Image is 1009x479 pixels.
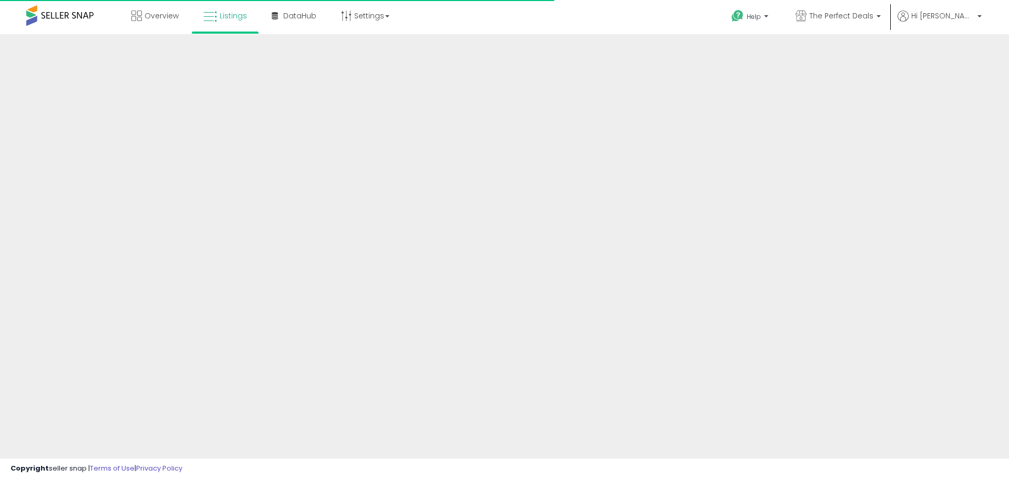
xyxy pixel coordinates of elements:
span: Help [747,12,761,21]
div: seller snap | | [11,464,182,474]
a: Help [723,2,779,34]
i: Get Help [731,9,744,23]
a: Hi [PERSON_NAME] [898,11,982,34]
span: Hi [PERSON_NAME] [911,11,974,21]
span: Listings [220,11,247,21]
a: Privacy Policy [136,463,182,473]
a: Terms of Use [90,463,135,473]
span: The Perfect Deals [809,11,873,21]
span: Overview [145,11,179,21]
strong: Copyright [11,463,49,473]
span: DataHub [283,11,316,21]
